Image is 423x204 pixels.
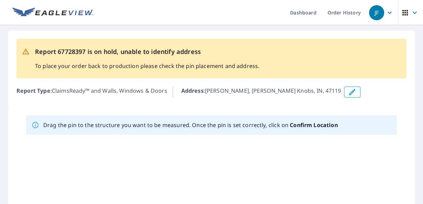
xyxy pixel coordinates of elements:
[16,87,50,94] b: Report Type
[16,87,167,98] p: : ClaimsReady™ and Walls, Windows & Doors
[35,47,259,56] p: Report 67728397 is on hold, unable to identify address
[369,5,384,20] div: JF
[12,8,93,18] img: EV Logo
[290,121,338,129] b: Confirm Location
[35,62,259,70] p: To place your order back to production please check the pin placement and address.
[43,121,338,129] p: Drag the pin to the structure you want to be measured. Once the pin is set correctly, click on
[181,87,341,98] p: : [PERSON_NAME], [PERSON_NAME] Knobs, IN, 47119
[181,87,204,94] b: Address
